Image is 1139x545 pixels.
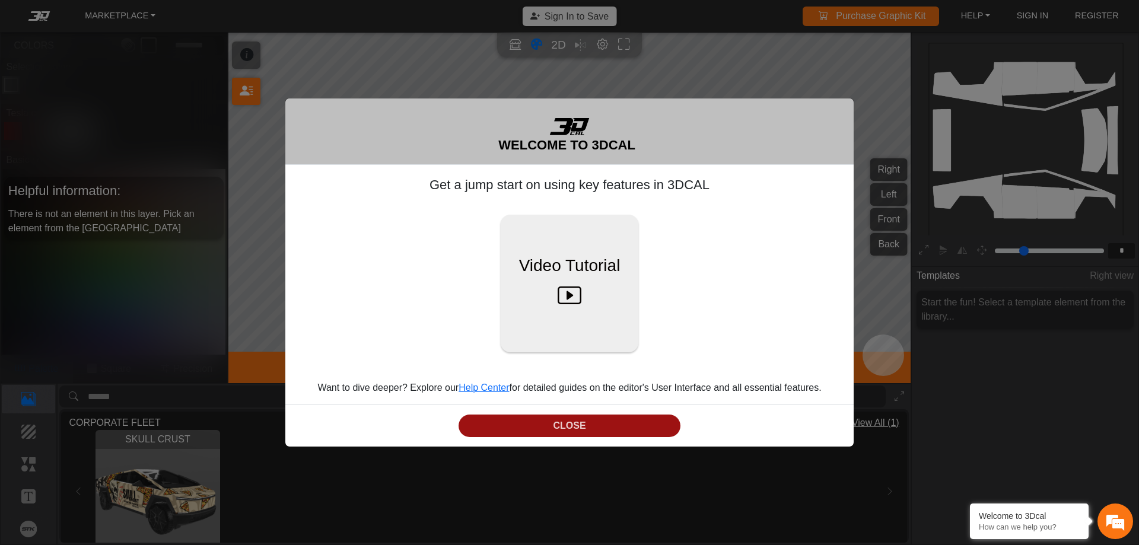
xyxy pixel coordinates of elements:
div: FAQs [79,350,153,387]
div: Chat with us now [79,62,217,78]
div: Articles [152,350,226,387]
span: Video Tutorial [519,253,621,278]
span: Conversation [6,371,79,380]
textarea: Type your message and hit 'Enter' [6,309,226,350]
p: How can we help you? [979,522,1080,531]
h5: Get a jump start on using key features in 3DCAL [295,174,844,196]
div: Navigation go back [13,61,31,79]
a: Help Center [459,383,509,393]
p: Want to dive deeper? Explore our for detailed guides on the editor's User Interface and all essen... [295,381,844,395]
button: Video Tutorial [501,215,638,352]
h5: WELCOME TO 3DCAL [498,135,635,155]
span: We're online! [69,139,164,252]
div: Welcome to 3Dcal [979,511,1080,521]
button: CLOSE [459,415,680,438]
div: Minimize live chat window [195,6,223,34]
